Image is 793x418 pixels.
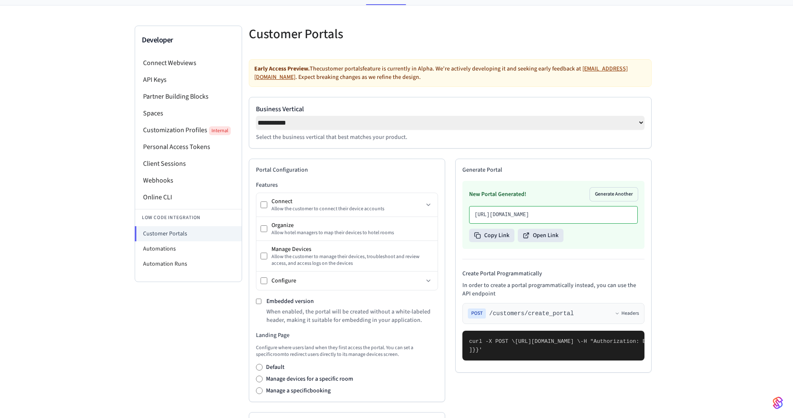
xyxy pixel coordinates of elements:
div: Connect [271,197,423,206]
span: } [472,347,476,353]
li: Online CLI [135,189,242,206]
div: Organize [271,221,433,230]
span: Internal [209,126,231,135]
h3: Developer [142,34,235,46]
span: /customers/create_portal [489,309,574,318]
button: Generate Another [590,188,638,201]
label: Embedded version [266,297,314,306]
li: Automations [135,241,242,256]
li: Partner Building Blocks [135,88,242,105]
div: Configure [271,277,423,285]
h4: Create Portal Programmatically [462,269,644,278]
span: ] [469,347,472,353]
span: -H "Authorization: Bearer seam_api_key_123456" \ [580,338,737,345]
h3: Landing Page [256,331,438,340]
p: When enabled, the portal will be created without a white-labeled header, making it suitable for e... [266,308,438,324]
div: Manage Devices [271,245,433,253]
li: Connect Webviews [135,55,242,71]
li: Customization Profiles [135,122,242,138]
li: Customer Portals [135,226,242,241]
label: Manage a specific booking [266,387,331,395]
span: [URL][DOMAIN_NAME] \ [515,338,580,345]
div: The customer portals feature is currently in Alpha. We're actively developing it and seeking earl... [249,59,652,87]
a: [EMAIL_ADDRESS][DOMAIN_NAME] [254,65,628,81]
h2: Portal Configuration [256,166,438,174]
span: curl -X POST \ [469,338,515,345]
p: In order to create a portal programmatically instead, you can use the API endpoint [462,281,644,298]
h2: Generate Portal [462,166,644,174]
div: Allow the customer to connect their device accounts [271,206,423,212]
p: Select the business vertical that best matches your product. [256,133,644,141]
li: Automation Runs [135,256,242,272]
li: Spaces [135,105,242,122]
label: Default [266,363,284,371]
h3: Features [256,181,438,189]
h5: Customer Portals [249,26,445,43]
button: Headers [615,310,639,317]
strong: Early Access Preview. [254,65,310,73]
div: Allow hotel managers to map their devices to hotel rooms [271,230,433,236]
span: POST [468,308,486,319]
img: SeamLogoGradient.69752ec5.svg [773,396,783,410]
button: Copy Link [469,229,514,242]
button: Open Link [518,229,563,242]
div: Allow the customer to manage their devices, troubleshoot and review access, and access logs on th... [271,253,433,267]
p: [URL][DOMAIN_NAME] [475,212,632,218]
li: API Keys [135,71,242,88]
label: Manage devices for a specific room [266,375,353,383]
h3: New Portal Generated! [469,190,526,199]
label: Business Vertical [256,104,644,114]
li: Webhooks [135,172,242,189]
span: }' [476,347,483,353]
li: Low Code Integration [135,209,242,226]
p: Configure where users land when they first access the portal. You can set a specific room to redi... [256,345,438,358]
li: Client Sessions [135,155,242,172]
li: Personal Access Tokens [135,138,242,155]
